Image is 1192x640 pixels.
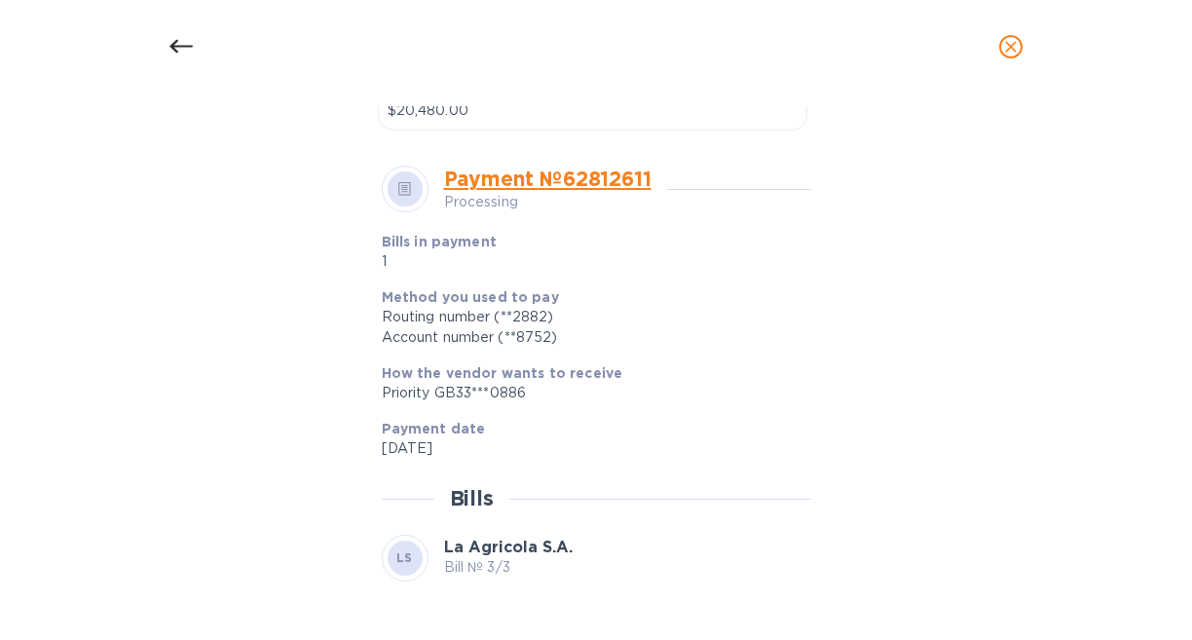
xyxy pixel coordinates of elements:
[450,486,494,510] h2: Bills
[382,421,486,436] b: Payment date
[987,23,1034,70] button: close
[444,557,573,578] p: Bill № 3/3
[382,327,796,348] div: Account number (**8752)
[382,251,657,272] p: 1
[396,550,413,565] b: LS
[444,167,652,191] a: Payment № 62812611
[382,234,497,249] b: Bills in payment
[382,289,559,305] b: Method you used to pay
[382,438,796,459] p: [DATE]
[382,383,796,403] div: Priority GB33***0886
[382,307,796,327] div: Routing number (**2882)
[444,192,652,212] p: Processing
[382,365,623,381] b: How the vendor wants to receive
[388,100,798,121] p: $20,480.00
[444,538,573,556] b: La Agricola S.A.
